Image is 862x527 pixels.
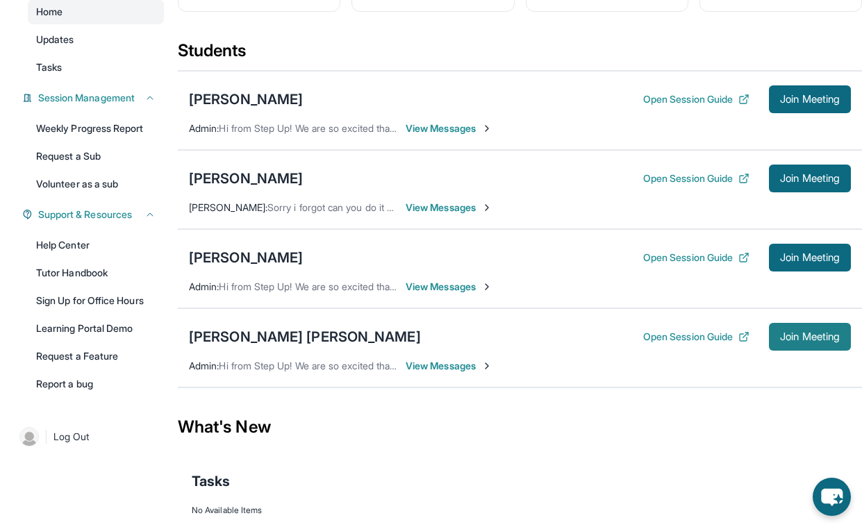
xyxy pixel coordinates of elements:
[189,122,219,134] span: Admin :
[643,92,749,106] button: Open Session Guide
[28,116,164,141] a: Weekly Progress Report
[406,280,492,294] span: View Messages
[178,40,862,70] div: Students
[780,253,840,262] span: Join Meeting
[406,359,492,373] span: View Messages
[189,360,219,371] span: Admin :
[189,248,303,267] div: [PERSON_NAME]
[28,260,164,285] a: Tutor Handbook
[28,27,164,52] a: Updates
[44,428,48,445] span: |
[28,288,164,313] a: Sign Up for Office Hours
[780,333,840,341] span: Join Meeting
[769,323,851,351] button: Join Meeting
[36,33,74,47] span: Updates
[267,201,480,213] span: Sorry i forgot can you do it at 6:30 im not home?
[28,172,164,196] a: Volunteer as a sub
[769,244,851,271] button: Join Meeting
[192,471,230,491] span: Tasks
[769,165,851,192] button: Join Meeting
[813,478,851,516] button: chat-button
[481,281,492,292] img: Chevron-Right
[53,430,90,444] span: Log Out
[36,5,63,19] span: Home
[481,202,492,213] img: Chevron-Right
[19,427,39,446] img: user-img
[14,421,164,452] a: |Log Out
[481,123,492,134] img: Chevron-Right
[28,371,164,396] a: Report a bug
[769,85,851,113] button: Join Meeting
[406,201,492,215] span: View Messages
[36,60,62,74] span: Tasks
[643,330,749,344] button: Open Session Guide
[28,316,164,341] a: Learning Portal Demo
[189,169,303,188] div: [PERSON_NAME]
[28,233,164,258] a: Help Center
[192,505,848,516] div: No Available Items
[189,327,421,346] div: [PERSON_NAME] [PERSON_NAME]
[189,281,219,292] span: Admin :
[33,91,156,105] button: Session Management
[33,208,156,221] button: Support & Resources
[780,95,840,103] span: Join Meeting
[406,122,492,135] span: View Messages
[178,396,862,458] div: What's New
[189,201,267,213] span: [PERSON_NAME] :
[28,344,164,369] a: Request a Feature
[780,174,840,183] span: Join Meeting
[38,208,132,221] span: Support & Resources
[643,251,749,265] button: Open Session Guide
[481,360,492,371] img: Chevron-Right
[28,55,164,80] a: Tasks
[38,91,135,105] span: Session Management
[189,90,303,109] div: [PERSON_NAME]
[28,144,164,169] a: Request a Sub
[643,172,749,185] button: Open Session Guide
